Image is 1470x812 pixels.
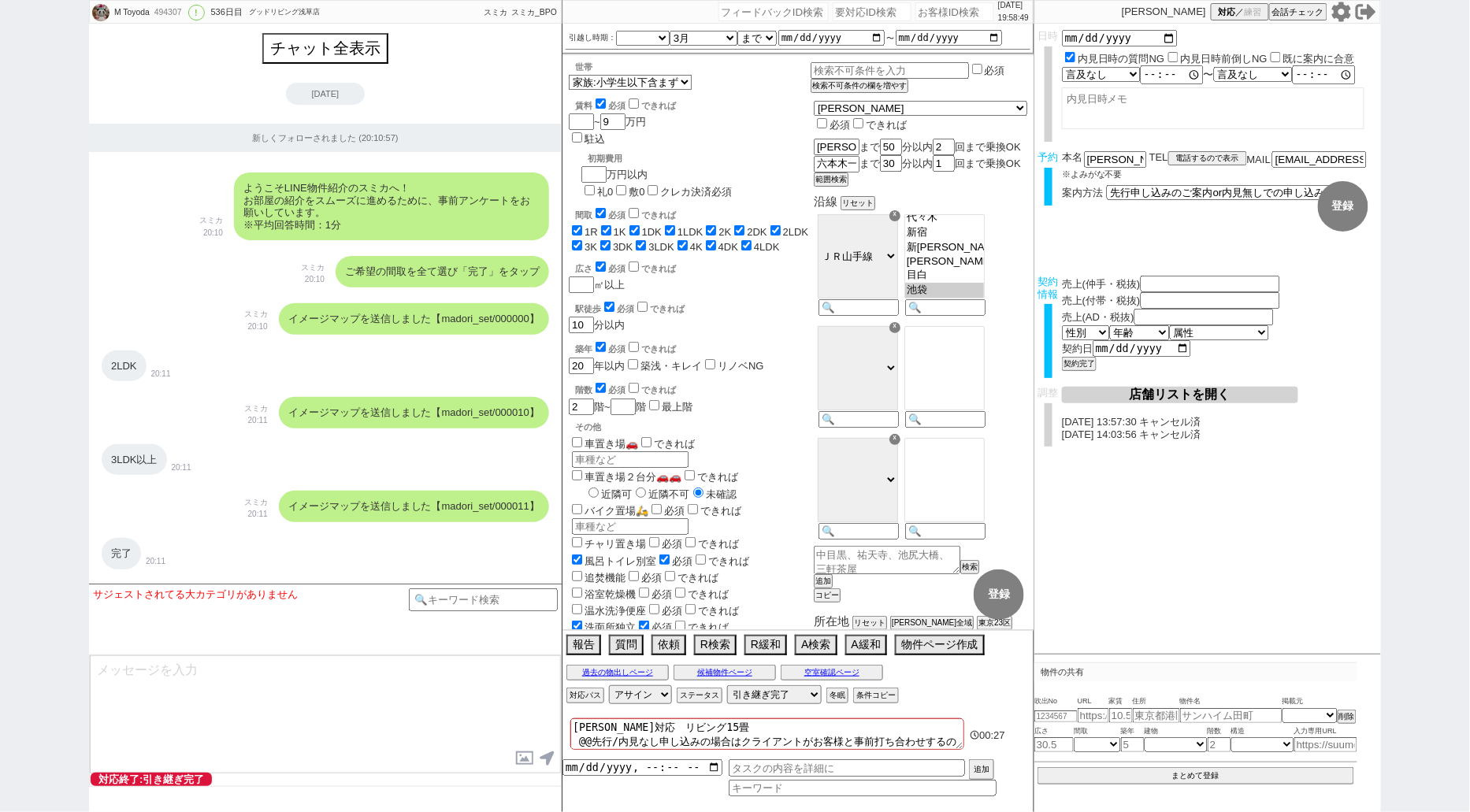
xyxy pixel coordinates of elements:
[336,256,549,287] div: ご希望の間取を全て選び「完了」をタップ
[814,195,837,208] span: 沿線
[889,434,900,445] div: ☓
[1294,737,1357,752] input: https://suumo.jp/chintai/jnc_000022489271
[1034,725,1074,738] span: 広さ
[675,621,685,631] input: できれば
[718,241,738,253] label: 4DK
[850,119,907,131] label: できれば
[484,8,507,17] span: スミカ
[744,635,787,655] button: R緩和
[585,488,632,500] label: 近隣可
[783,226,809,238] label: 2LDK
[1133,708,1180,723] input: 東京都港区海岸３
[1208,725,1231,738] span: 階数
[795,635,837,655] button: A検索
[662,572,718,584] label: できれば
[1145,725,1208,738] span: 建物
[172,462,191,474] p: 20:11
[979,729,1005,741] span: 00:27
[1121,725,1145,738] span: 築年
[1245,6,1262,18] span: 練習
[1034,737,1074,752] input: 30.5
[625,385,676,395] label: できれば
[569,398,811,415] div: 階~ 階
[572,451,689,468] input: 車種など
[819,411,899,428] input: 🔍
[629,383,639,393] input: できれば
[279,397,549,428] div: イメージマップを送信しました【madori_set/000010】
[826,688,848,703] button: 冬眠
[729,780,997,796] input: キーワード
[641,572,662,584] span: 必須
[672,588,729,600] label: できれば
[886,34,894,43] label: 〜
[974,569,1024,620] button: 登録
[1062,357,1097,371] button: 契約完了
[1062,65,1377,84] div: 〜
[569,555,656,567] label: 風呂トイレ別室
[511,8,557,17] span: スミカ_BPO
[660,186,732,198] label: クレカ決済必須
[1294,725,1357,738] span: 入力専用URL
[693,488,703,498] input: 未確認
[566,688,604,703] button: 対応パス
[672,555,692,567] span: 必須
[718,360,764,372] label: リノベNG
[1062,309,1377,325] div: 売上(AD・税抜)
[1078,708,1109,723] input: https://suumo.jp/chintai/jnc_000022489271
[1121,737,1145,752] input: 5
[1062,276,1377,292] div: 売上(仲手・税抜)
[814,574,833,588] button: 追加
[572,504,582,514] input: バイク置場🛵
[685,470,695,480] input: できれば
[692,555,749,567] label: できれば
[1062,428,1377,441] p: [DATE] 14:03:56 キャンセル済
[1062,187,1103,198] span: 案内方法
[629,186,644,198] label: 敷0
[575,206,811,221] div: 間取
[409,588,558,611] input: 🔍キーワード検索
[819,523,899,539] input: 🔍
[244,508,268,521] p: 20:11
[629,208,639,218] input: できれば
[150,6,185,19] div: 494307
[688,504,698,514] input: できれば
[905,283,984,298] option: 池袋
[998,12,1029,24] p: 19:58:49
[102,538,141,569] div: 完了
[597,186,613,198] label: 礼0
[569,471,681,483] label: 車置き場２台分🚗🚗
[642,226,662,238] label: 1DK
[648,241,674,253] label: 3LDK
[608,210,625,220] span: 必須
[694,635,737,655] button: R検索
[1283,695,1304,708] span: 掲載元
[651,635,686,655] button: 依頼
[575,299,811,315] div: 駅徒歩
[682,538,739,550] label: できれば
[617,304,634,313] span: 必須
[905,210,984,225] option: 代々木
[674,665,776,680] button: 候補物件ページ
[585,226,598,238] label: 1R
[608,264,625,273] span: 必須
[572,588,582,598] input: 浴室乾燥機
[572,437,582,447] input: 車置き場🚗
[1208,737,1231,752] input: 2
[685,604,696,614] input: できれば
[1272,6,1324,18] span: 会話チェック
[811,62,969,79] input: 検索不可条件を入力
[1181,53,1268,65] label: 内見日時前倒しNG
[244,402,268,415] p: スミカ
[244,496,268,509] p: スミカ
[151,368,171,380] p: 20:11
[895,635,985,655] button: 物件ページ作成
[1231,725,1294,738] span: 構造
[1062,292,1377,309] div: 売上(付帯・税抜)
[637,302,648,312] input: できれば
[625,210,676,220] label: できれば
[1078,53,1165,65] label: 内見日時の質問NG
[811,79,908,93] button: 検索不可条件の欄を増やす
[640,360,702,372] label: 築浅・キレイ
[1038,30,1059,42] span: 日時
[301,273,325,286] p: 20:10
